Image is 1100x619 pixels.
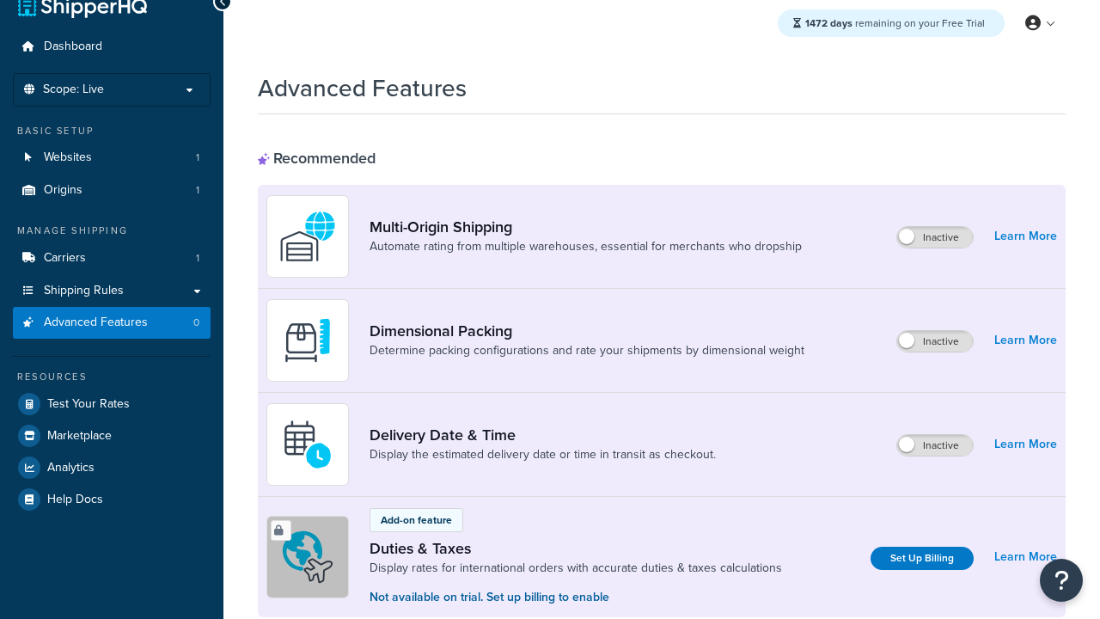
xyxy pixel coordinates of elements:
[47,493,103,507] span: Help Docs
[897,331,973,352] label: Inactive
[278,206,338,267] img: WatD5o0RtDAAAAAElFTkSuQmCC
[370,560,782,577] a: Display rates for international orders with accurate duties & taxes calculations
[13,175,211,206] li: Origins
[805,15,852,31] strong: 1472 days
[370,588,782,607] p: Not available on trial. Set up billing to enable
[13,142,211,174] li: Websites
[13,242,211,274] li: Carriers
[193,316,199,330] span: 0
[370,446,716,463] a: Display the estimated delivery date or time in transit as checkout.
[196,150,199,165] span: 1
[47,461,95,475] span: Analytics
[13,370,211,384] div: Resources
[196,251,199,266] span: 1
[994,432,1057,457] a: Learn More
[258,149,376,168] div: Recommended
[196,183,199,198] span: 1
[381,512,452,528] p: Add-on feature
[13,389,211,420] a: Test Your Rates
[994,224,1057,248] a: Learn More
[278,414,338,475] img: gfkeb5ejjkALwAAAABJRU5ErkJggg==
[370,322,804,340] a: Dimensional Packing
[258,71,467,105] h1: Advanced Features
[897,227,973,248] label: Inactive
[13,124,211,138] div: Basic Setup
[13,420,211,451] a: Marketplace
[13,31,211,63] a: Dashboard
[47,397,130,412] span: Test Your Rates
[370,218,802,236] a: Multi-Origin Shipping
[44,40,102,54] span: Dashboard
[44,251,86,266] span: Carriers
[278,310,338,371] img: DTVBYsAAAAAASUVORK5CYII=
[13,242,211,274] a: Carriers1
[370,238,802,255] a: Automate rating from multiple warehouses, essential for merchants who dropship
[370,539,782,558] a: Duties & Taxes
[994,328,1057,352] a: Learn More
[13,275,211,307] a: Shipping Rules
[13,224,211,238] div: Manage Shipping
[805,15,985,31] span: remaining on your Free Trial
[994,545,1057,569] a: Learn More
[44,183,82,198] span: Origins
[897,435,973,456] label: Inactive
[13,307,211,339] a: Advanced Features0
[370,426,716,444] a: Delivery Date & Time
[13,452,211,483] a: Analytics
[871,547,974,570] a: Set Up Billing
[370,342,804,359] a: Determine packing configurations and rate your shipments by dimensional weight
[13,142,211,174] a: Websites1
[1040,559,1083,602] button: Open Resource Center
[44,316,148,330] span: Advanced Features
[43,83,104,97] span: Scope: Live
[13,175,211,206] a: Origins1
[47,429,112,444] span: Marketplace
[13,484,211,515] a: Help Docs
[44,150,92,165] span: Websites
[44,284,124,298] span: Shipping Rules
[13,307,211,339] li: Advanced Features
